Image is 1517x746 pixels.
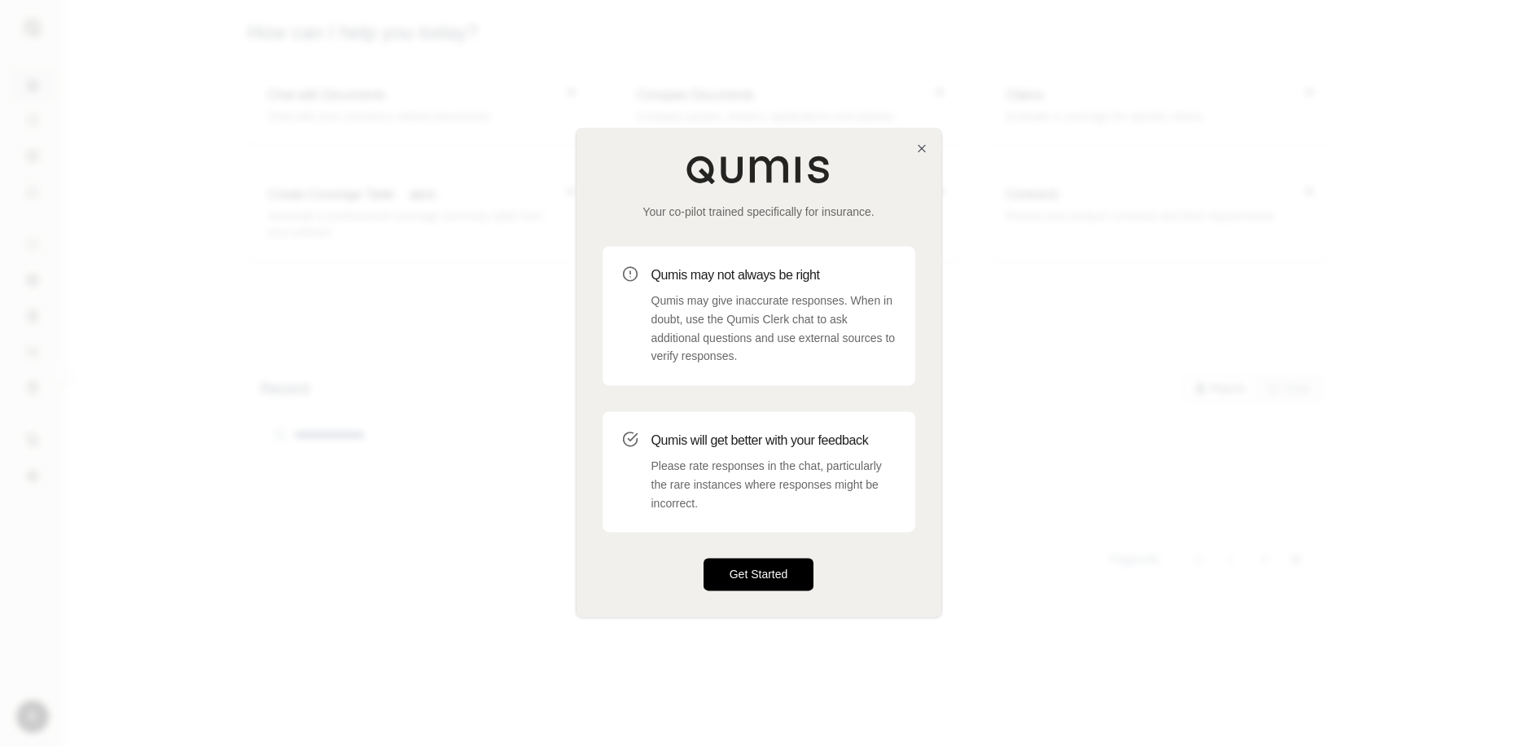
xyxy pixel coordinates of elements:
[651,457,896,512] p: Please rate responses in the chat, particularly the rare instances where responses might be incor...
[651,265,896,285] h3: Qumis may not always be right
[704,559,814,591] button: Get Started
[651,292,896,366] p: Qumis may give inaccurate responses. When in doubt, use the Qumis Clerk chat to ask additional qu...
[651,431,896,450] h3: Qumis will get better with your feedback
[686,155,832,184] img: Qumis Logo
[603,204,915,220] p: Your co-pilot trained specifically for insurance.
